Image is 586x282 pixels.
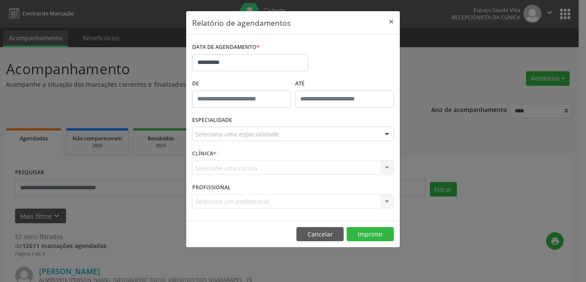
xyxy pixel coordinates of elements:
span: Seleciona uma especialidade [195,130,279,139]
h5: Relatório de agendamentos [192,17,290,28]
button: Cancelar [296,227,344,242]
button: Imprimir [347,227,394,242]
label: ATÉ [295,77,394,91]
label: CLÍNICA [192,147,216,161]
label: ESPECIALIDADE [192,114,232,127]
button: Close [383,11,400,32]
label: DATA DE AGENDAMENTO [192,41,260,54]
label: PROFISSIONAL [192,181,231,194]
label: De [192,77,291,91]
